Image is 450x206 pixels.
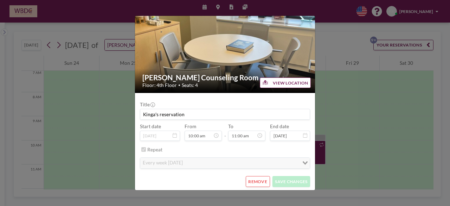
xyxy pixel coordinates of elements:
label: From [185,123,196,129]
span: • [178,83,180,87]
input: Search for option [185,159,298,167]
label: End date [270,123,289,129]
label: Title [140,101,155,107]
span: Seats: 4 [182,82,198,88]
label: To [228,123,233,129]
span: every week [DATE] [142,159,184,167]
label: Start date [140,123,161,129]
span: Floor: 4th Floor [142,82,177,88]
h2: [PERSON_NAME] Counseling Room [142,73,309,82]
label: Repeat [147,146,162,152]
span: - [224,125,226,139]
div: Search for option [140,158,310,169]
button: VIEW LOCATION [260,77,311,88]
button: REMOVE [246,176,270,187]
input: (No title) [140,109,310,119]
button: SAVE CHANGES [272,176,310,187]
